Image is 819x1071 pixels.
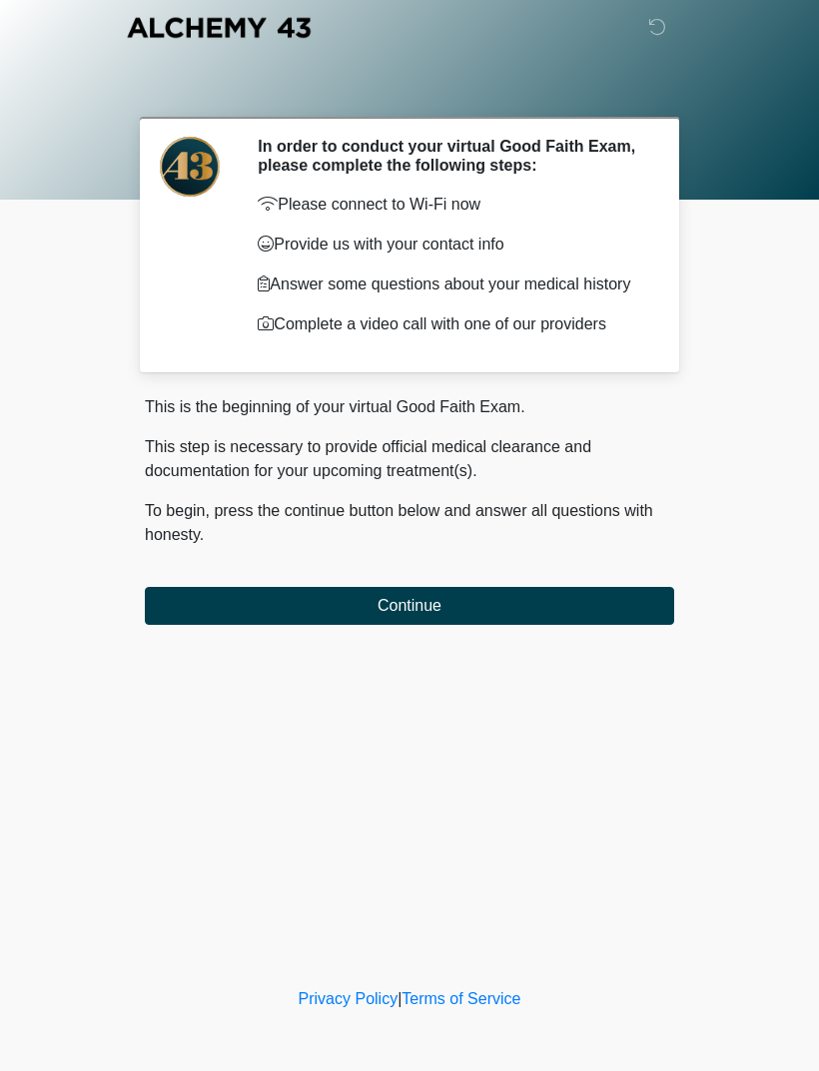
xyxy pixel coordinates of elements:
[145,587,674,625] button: Continue
[258,137,644,175] h2: In order to conduct your virtual Good Faith Exam, please complete the following steps:
[145,435,674,483] p: This step is necessary to provide official medical clearance and documentation for your upcoming ...
[402,990,520,1007] a: Terms of Service
[130,72,689,109] h1: ‎ ‎ ‎ ‎
[258,312,644,336] p: Complete a video call with one of our providers
[125,15,313,40] img: Alchemy 43 Logo
[145,499,674,547] p: To begin, press the continue button below and answer all questions with honesty.
[145,395,674,419] p: This is the beginning of your virtual Good Faith Exam.
[258,233,644,257] p: Provide us with your contact info
[398,990,402,1007] a: |
[258,272,644,296] p: Answer some questions about your medical history
[299,990,399,1007] a: Privacy Policy
[258,193,644,217] p: Please connect to Wi-Fi now
[160,137,220,197] img: Agent Avatar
